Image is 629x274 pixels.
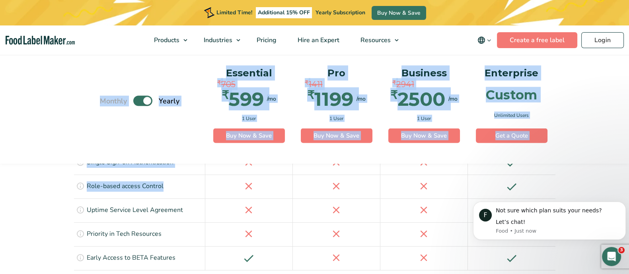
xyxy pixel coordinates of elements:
span: Yearly Subscription [315,9,365,16]
span: Limited Time! [216,9,252,16]
a: Login [581,32,624,48]
a: Create a free label [497,32,577,48]
span: Additional 15% OFF [256,7,312,18]
span: 1 User [329,115,343,122]
div: 2500 [390,89,445,108]
span: ₹ [305,78,309,87]
span: Unlimited Users [494,111,529,119]
p: Priority in Tech Resources [87,229,162,239]
label: Toggle [133,96,152,106]
span: 3 [618,247,625,253]
iframe: Intercom notifications message [470,190,629,253]
p: Role-based access Control [87,181,164,192]
span: Hire an Expert [295,36,340,45]
span: 1 User [242,115,256,122]
a: Hire an Expert [287,25,348,55]
a: Products [144,25,191,55]
div: 599 [222,89,264,108]
span: Resources [358,36,391,45]
a: Get a Quote [476,128,547,143]
span: Yearly [159,95,179,106]
a: Buy Now & Save [388,128,460,143]
span: 705 [221,78,236,90]
span: /mo [356,95,366,103]
p: Early Access to BETA Features [87,253,175,263]
p: Essential [213,65,285,80]
span: Pricing [254,36,277,45]
span: Monthly [100,95,127,106]
p: Pro [301,65,372,80]
a: Pricing [246,25,285,55]
iframe: Intercom live chat [602,247,621,266]
span: 1 User [417,115,431,122]
span: 2941 [396,78,414,90]
div: 1199 [307,89,353,108]
span: /mo [267,95,276,103]
p: Enterprise [476,65,547,80]
a: Buy Now & Save [213,128,285,143]
a: Resources [350,25,403,55]
a: Buy Now & Save [372,6,426,20]
span: 1411 [309,78,323,90]
span: /mo [448,95,458,103]
span: ₹ [307,89,314,101]
a: Industries [193,25,244,55]
a: Buy Now & Save [301,128,372,143]
div: Custom [486,88,537,101]
span: Industries [201,36,233,45]
span: ₹ [217,78,221,87]
p: Business [388,65,460,80]
span: Products [152,36,180,45]
span: ₹ [392,78,396,87]
span: ₹ [222,89,229,101]
p: Uptime Service Level Agreement [87,205,183,216]
span: ₹ [390,89,397,101]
